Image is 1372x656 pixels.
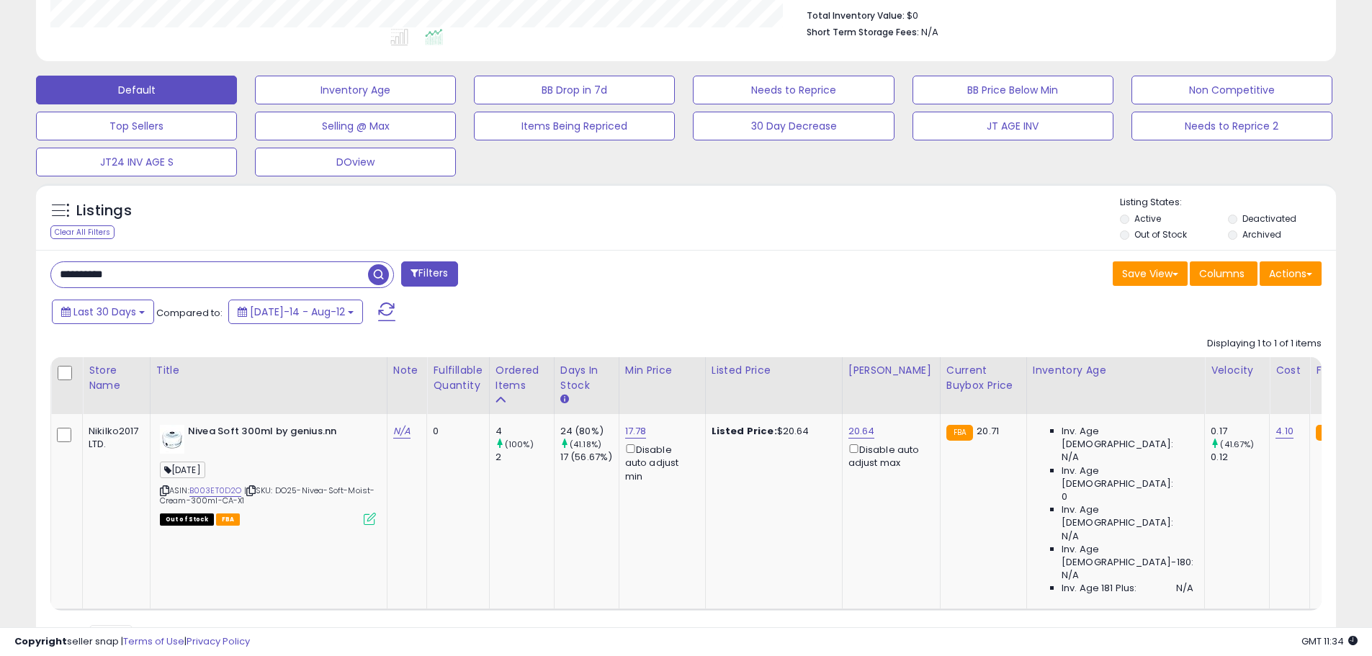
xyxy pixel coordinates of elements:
button: DOview [255,148,456,176]
button: Actions [1260,261,1322,286]
span: Inv. Age [DEMOGRAPHIC_DATA]: [1062,425,1193,451]
label: Archived [1242,228,1281,241]
span: Last 30 Days [73,305,136,319]
div: Note [393,363,421,378]
li: $0 [807,6,1311,23]
span: N/A [1062,530,1079,543]
a: N/A [393,424,411,439]
span: N/A [1176,582,1193,595]
div: Clear All Filters [50,225,115,239]
small: (41.18%) [570,439,601,450]
span: Compared to: [156,306,223,320]
div: 4 [496,425,554,438]
button: Inventory Age [255,76,456,104]
button: Items Being Repriced [474,112,675,140]
span: N/A [1062,569,1079,582]
div: Disable auto adjust max [848,441,929,469]
div: Title [156,363,381,378]
img: 41cJit6elgL._SL40_.jpg [160,425,184,454]
button: Needs to Reprice 2 [1131,112,1332,140]
span: N/A [921,25,938,39]
span: Inv. Age [DEMOGRAPHIC_DATA]-180: [1062,543,1193,569]
span: [DATE] [160,462,205,478]
label: Active [1134,212,1161,225]
button: Last 30 Days [52,300,154,324]
button: Needs to Reprice [693,76,894,104]
small: FBA [1316,425,1342,441]
span: All listings that are currently out of stock and unavailable for purchase on Amazon [160,513,214,526]
div: Nikilko2017 LTD. [89,425,139,451]
button: Columns [1190,261,1257,286]
a: 20.64 [848,424,875,439]
b: Total Inventory Value: [807,9,905,22]
div: Days In Stock [560,363,613,393]
button: Save View [1113,261,1188,286]
div: Displaying 1 to 1 of 1 items [1207,337,1322,351]
button: JT AGE INV [913,112,1113,140]
div: Cost [1275,363,1304,378]
button: Default [36,76,237,104]
button: JT24 INV AGE S [36,148,237,176]
span: [DATE]-14 - Aug-12 [250,305,345,319]
div: 2 [496,451,554,464]
button: Selling @ Max [255,112,456,140]
b: Nivea Soft 300ml by genius.nn [188,425,363,442]
small: FBA [946,425,973,441]
a: B003ET0D2O [189,485,242,497]
button: Filters [401,261,457,287]
a: Privacy Policy [187,634,250,648]
button: BB Price Below Min [913,76,1113,104]
div: Fulfillable Quantity [433,363,483,393]
div: 0.12 [1211,451,1269,464]
b: Short Term Storage Fees: [807,26,919,38]
span: 2025-09-13 11:34 GMT [1301,634,1358,648]
div: Disable auto adjust min [625,441,694,483]
div: Velocity [1211,363,1263,378]
span: Inv. Age [DEMOGRAPHIC_DATA]: [1062,464,1193,490]
span: Inv. Age [DEMOGRAPHIC_DATA]: [1062,503,1193,529]
span: FBA [216,513,241,526]
div: Inventory Age [1033,363,1198,378]
div: ASIN: [160,425,376,524]
span: N/A [1062,451,1079,464]
button: [DATE]-14 - Aug-12 [228,300,363,324]
div: [PERSON_NAME] [848,363,934,378]
span: | SKU: DO25-Nivea-Soft-Moist-Cream-300ml-CA-X1 [160,485,375,506]
strong: Copyright [14,634,67,648]
label: Out of Stock [1134,228,1187,241]
a: Terms of Use [123,634,184,648]
small: Days In Stock. [560,393,569,406]
div: 0.17 [1211,425,1269,438]
button: 30 Day Decrease [693,112,894,140]
div: 17 (56.67%) [560,451,619,464]
div: Store Name [89,363,144,393]
small: (100%) [505,439,534,450]
div: Listed Price [712,363,836,378]
button: Top Sellers [36,112,237,140]
small: (41.67%) [1220,439,1254,450]
button: BB Drop in 7d [474,76,675,104]
span: 20.71 [977,424,999,438]
span: Inv. Age 181 Plus: [1062,582,1137,595]
span: 0 [1062,490,1067,503]
p: Listing States: [1120,196,1336,210]
h5: Listings [76,201,132,221]
span: Columns [1199,266,1245,281]
div: seller snap | | [14,635,250,649]
button: Non Competitive [1131,76,1332,104]
label: Deactivated [1242,212,1296,225]
div: Current Buybox Price [946,363,1021,393]
a: 4.10 [1275,424,1293,439]
div: 0 [433,425,477,438]
div: 24 (80%) [560,425,619,438]
a: 17.78 [625,424,647,439]
div: Min Price [625,363,699,378]
div: Ordered Items [496,363,548,393]
b: Listed Price: [712,424,777,438]
div: $20.64 [712,425,831,438]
